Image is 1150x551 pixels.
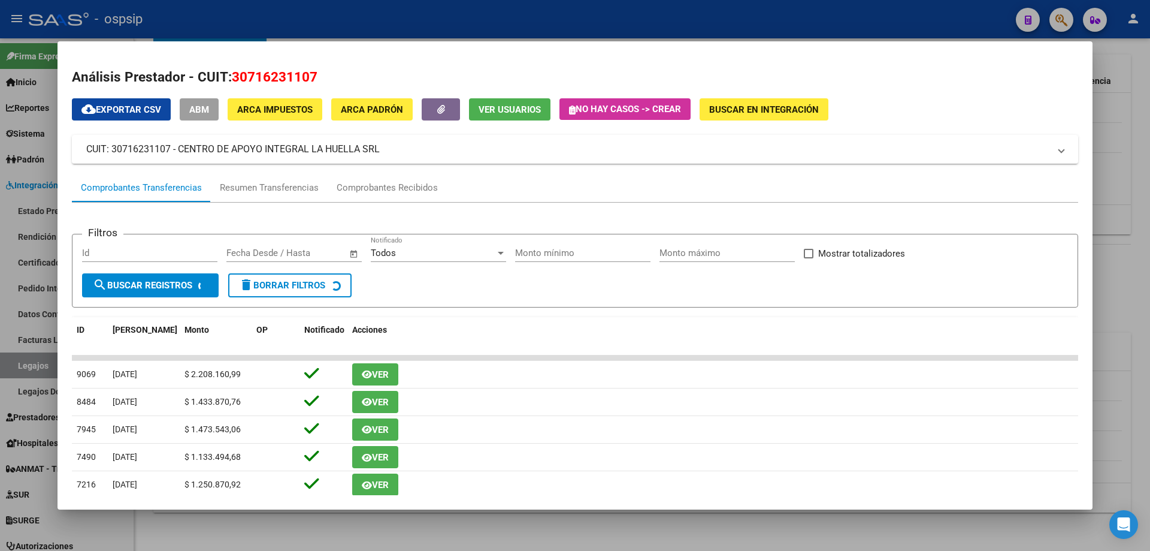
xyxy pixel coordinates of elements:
div: Comprobantes Transferencias [81,181,202,195]
span: Ver [372,480,389,490]
button: Ver [352,474,398,496]
button: Open calendar [347,247,361,261]
span: [PERSON_NAME] [113,325,177,335]
span: $ 1.250.870,92 [184,480,241,489]
span: ARCA Impuestos [237,104,313,115]
span: Buscar en Integración [709,104,819,115]
span: Acciones [352,325,387,335]
button: Exportar CSV [72,98,171,121]
span: ARCA Padrón [341,104,403,115]
datatable-header-cell: Notificado [299,317,347,357]
button: ABM [180,98,219,121]
span: ID [77,325,84,335]
button: Ver [352,418,398,441]
button: Ver [352,391,398,413]
input: Fecha inicio [226,248,275,258]
datatable-header-cell: Acciones [347,317,1078,357]
span: Ver Usuarios [479,104,541,115]
mat-icon: search [93,278,107,292]
button: Ver [352,446,398,468]
div: Resumen Transferencias [220,181,319,195]
span: Ver [372,369,389,380]
span: Buscar Registros [93,280,192,291]
span: Notificado [304,325,344,335]
span: Monto [184,325,209,335]
span: [DATE] [113,424,137,434]
mat-icon: cloud_download [81,102,96,116]
button: ARCA Padrón [331,98,413,121]
span: Borrar Filtros [239,280,325,291]
span: Ver [372,452,389,463]
span: $ 1.133.494,68 [184,452,241,462]
span: 7490 [77,452,96,462]
span: 30716231107 [232,69,317,85]
span: Exportar CSV [81,104,161,115]
span: No hay casos -> Crear [569,104,681,115]
span: 9069 [77,369,96,379]
button: Borrar Filtros [228,273,352,297]
button: Buscar en Integración [700,98,828,121]
span: ABM [189,104,209,115]
span: 7945 [77,424,96,434]
button: Ver [352,363,398,386]
span: 8484 [77,397,96,407]
span: $ 1.473.543,06 [184,424,241,434]
span: 7216 [77,480,96,489]
span: [DATE] [113,397,137,407]
span: Ver [372,397,389,408]
mat-icon: delete [239,278,253,292]
span: $ 1.433.870,76 [184,397,241,407]
span: [DATE] [113,369,137,379]
button: Buscar Registros [82,273,219,297]
div: Comprobantes Recibidos [337,181,438,195]
button: Ver Usuarios [469,98,550,121]
datatable-header-cell: Monto [180,317,252,357]
h3: Filtros [82,225,123,240]
span: Mostrar totalizadores [818,246,905,261]
span: [DATE] [113,452,137,462]
button: ARCA Impuestos [228,98,322,121]
input: Fecha fin [286,248,344,258]
mat-expansion-panel-header: CUIT: 30716231107 - CENTRO DE APOYO INTEGRAL LA HUELLA SRL [72,135,1078,164]
h2: Análisis Prestador - CUIT: [72,67,1078,88]
span: Ver [372,424,389,435]
span: Todos [371,248,396,258]
button: No hay casos -> Crear [559,98,691,120]
datatable-header-cell: Fecha T. [108,317,180,357]
div: Open Intercom Messenger [1109,510,1138,539]
span: $ 2.208.160,99 [184,369,241,379]
mat-panel-title: CUIT: 30716231107 - CENTRO DE APOYO INTEGRAL LA HUELLA SRL [86,142,1049,156]
span: [DATE] [113,480,137,489]
datatable-header-cell: OP [252,317,299,357]
datatable-header-cell: ID [72,317,108,357]
span: OP [256,325,268,335]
